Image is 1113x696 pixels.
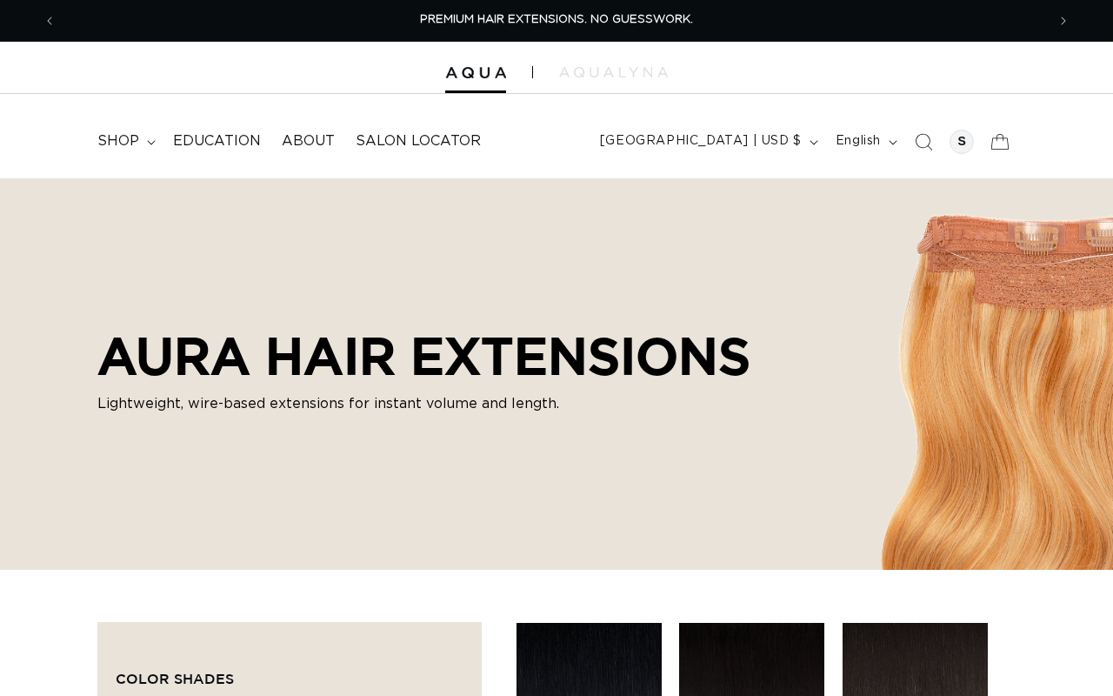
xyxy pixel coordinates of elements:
span: Color Shades [116,671,234,686]
img: aqualyna.com [559,67,668,77]
img: Aqua Hair Extensions [445,67,506,79]
button: English [825,125,904,158]
span: shop [97,132,139,151]
button: Next announcement [1044,4,1083,37]
button: [GEOGRAPHIC_DATA] | USD $ [590,125,825,158]
a: Salon Locator [345,122,491,161]
p: Lightweight, wire-based extensions for instant volume and length. [97,393,750,414]
span: Education [173,132,261,151]
summary: Search [904,123,943,161]
span: English [836,132,881,151]
button: Previous announcement [30,4,69,37]
a: Education [163,122,271,161]
span: About [282,132,335,151]
span: PREMIUM HAIR EXTENSIONS. NO GUESSWORK. [420,14,693,25]
h2: AURA HAIR EXTENSIONS [97,325,750,386]
span: [GEOGRAPHIC_DATA] | USD $ [600,132,802,151]
a: About [271,122,345,161]
summary: shop [87,122,163,161]
span: Salon Locator [356,132,481,151]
